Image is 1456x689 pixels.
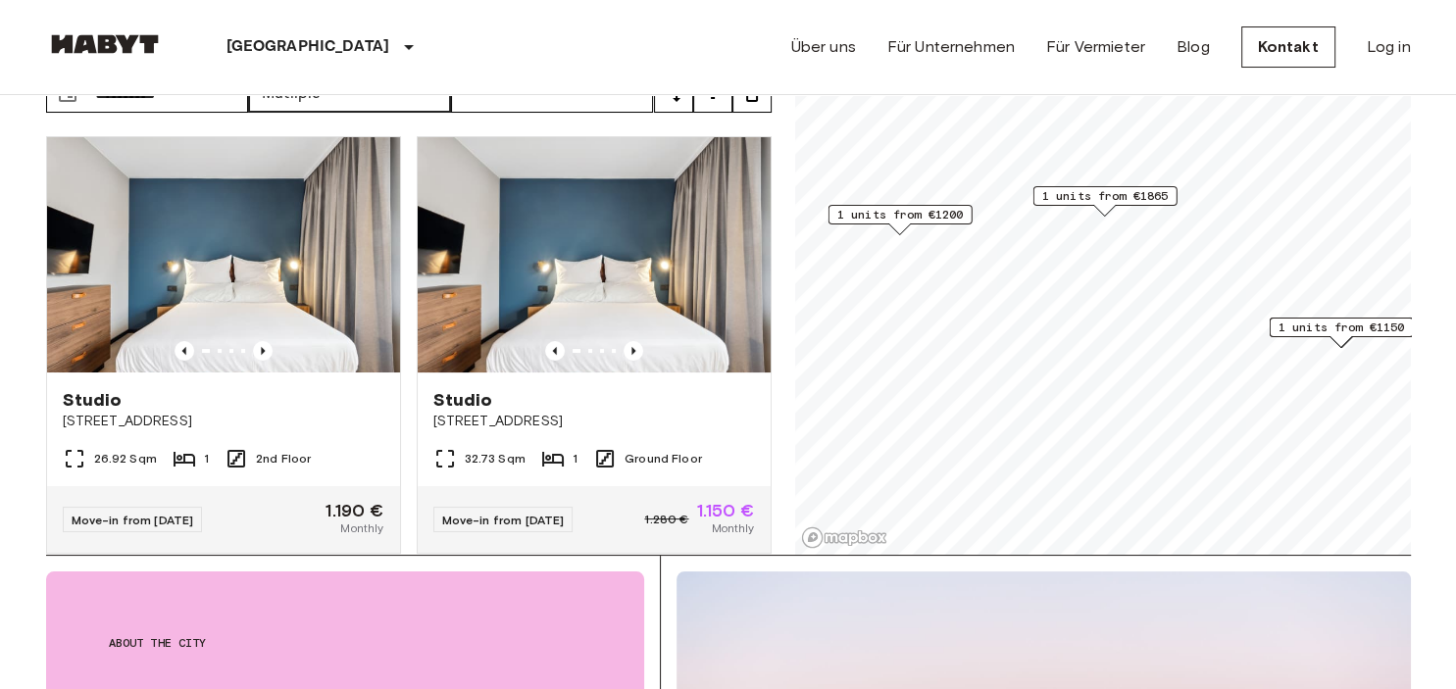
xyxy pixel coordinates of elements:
[887,35,1015,59] a: Für Unternehmen
[326,502,383,519] span: 1.190 €
[1032,186,1177,217] div: Map marker
[1278,319,1404,336] span: 1 units from €1150
[47,137,400,372] img: Marketing picture of unit DE-01-480-214-01
[442,513,565,527] span: Move-in from [DATE]
[72,513,194,527] span: Move-in from [DATE]
[417,136,772,554] a: Marketing picture of unit DE-01-482-008-01Previous imagePrevious imageStudio[STREET_ADDRESS]32.73...
[253,341,273,361] button: Previous image
[418,137,771,372] img: Marketing picture of unit DE-01-482-008-01
[1269,318,1413,348] div: Map marker
[625,450,702,468] span: Ground Floor
[801,526,887,549] a: Mapbox logo
[1046,35,1145,59] a: Für Vermieter
[644,511,688,528] span: 1.280 €
[465,450,526,468] span: 32.73 Sqm
[256,450,311,468] span: 2nd Floor
[433,388,493,412] span: Studio
[46,136,401,554] a: Marketing picture of unit DE-01-480-214-01Previous imagePrevious imageStudio[STREET_ADDRESS]26.92...
[204,450,209,468] span: 1
[624,341,643,361] button: Previous image
[63,412,384,431] span: [STREET_ADDRESS]
[109,634,581,652] span: About the city
[1177,35,1210,59] a: Blog
[828,205,972,235] div: Map marker
[63,388,123,412] span: Studio
[46,34,164,54] img: Habyt
[573,450,577,468] span: 1
[94,450,157,468] span: 26.92 Sqm
[175,341,194,361] button: Previous image
[545,341,565,361] button: Previous image
[340,519,383,537] span: Monthly
[1041,187,1168,205] span: 1 units from €1865
[791,35,856,59] a: Über uns
[433,412,755,431] span: [STREET_ADDRESS]
[1241,26,1335,68] a: Kontakt
[711,519,754,537] span: Monthly
[226,35,390,59] p: [GEOGRAPHIC_DATA]
[1367,35,1411,59] a: Log in
[836,206,963,223] span: 1 units from €1200
[696,502,754,519] span: 1.150 €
